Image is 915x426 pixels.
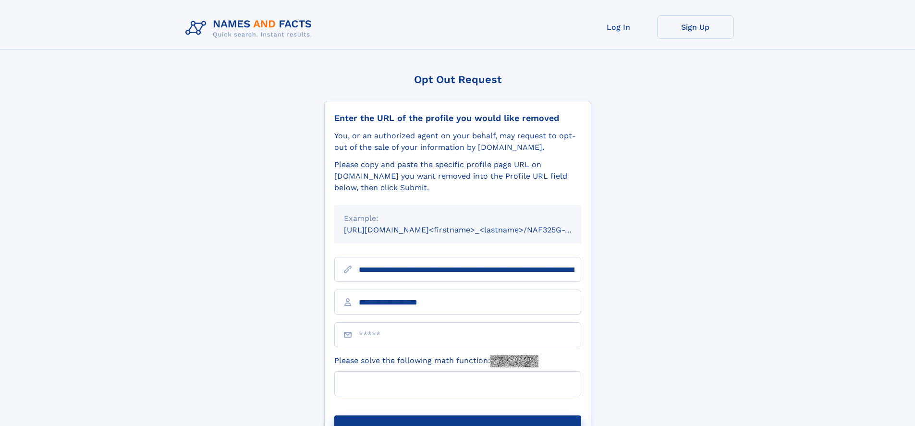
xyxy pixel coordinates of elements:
[324,73,591,85] div: Opt Out Request
[334,113,581,123] div: Enter the URL of the profile you would like removed
[334,355,538,367] label: Please solve the following math function:
[334,159,581,194] div: Please copy and paste the specific profile page URL on [DOMAIN_NAME] you want removed into the Pr...
[657,15,734,39] a: Sign Up
[344,213,572,224] div: Example:
[334,130,581,153] div: You, or an authorized agent on your behalf, may request to opt-out of the sale of your informatio...
[580,15,657,39] a: Log In
[344,225,599,234] small: [URL][DOMAIN_NAME]<firstname>_<lastname>/NAF325G-xxxxxxxx
[182,15,320,41] img: Logo Names and Facts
